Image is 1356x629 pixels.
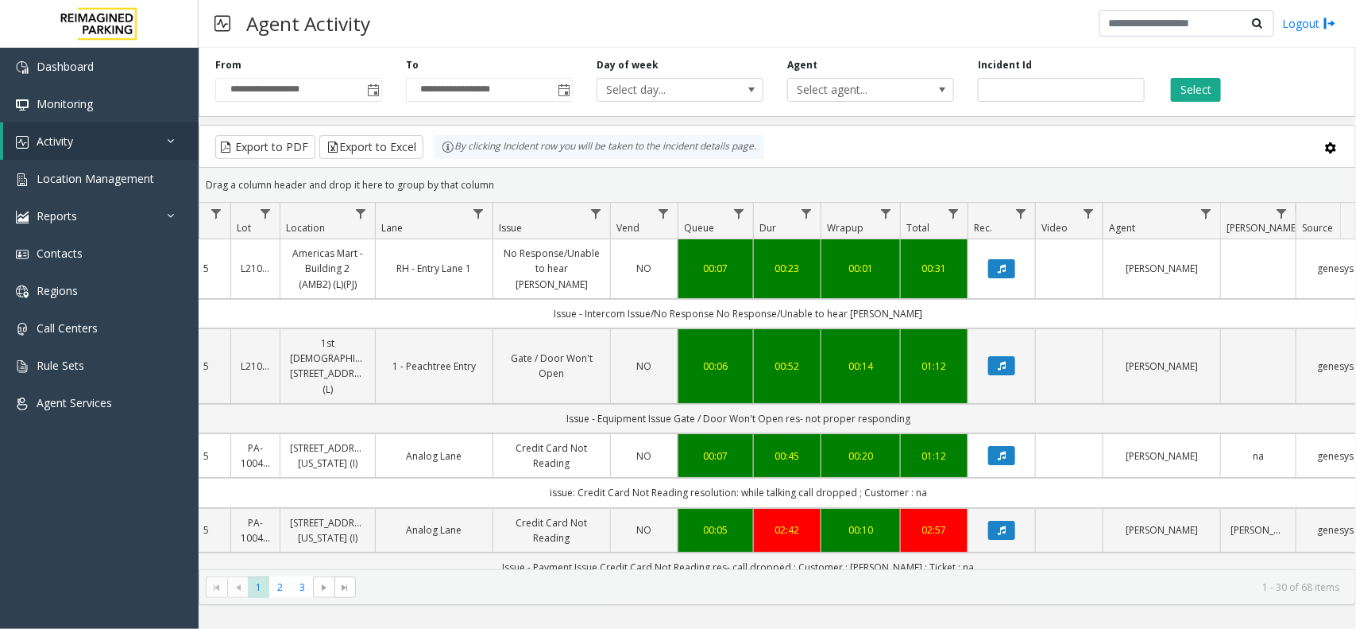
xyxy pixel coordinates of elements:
div: Data table [199,203,1355,569]
a: Queue Filter Menu [728,203,750,224]
a: [PERSON_NAME] [1113,522,1211,538]
span: Video [1041,221,1068,235]
a: 5 [191,359,221,374]
span: Dur [759,221,776,235]
a: 01:12 [910,448,958,464]
span: Toggle popup [554,79,572,101]
a: Parker Filter Menu [1271,203,1292,224]
a: [PERSON_NAME] [1113,261,1211,276]
a: Rec. Filter Menu [1010,203,1032,224]
label: To [406,58,419,72]
img: 'icon' [16,173,29,186]
span: Go to the last page [338,581,351,594]
span: Location [286,221,325,235]
span: NO [637,449,652,463]
img: 'icon' [16,398,29,410]
a: Wrapup Filter Menu [875,203,897,224]
a: 02:57 [910,522,958,538]
a: RH - Entry Lane 1 [385,261,483,276]
a: na [1230,448,1286,464]
a: [STREET_ADDRESS][US_STATE] (I) [290,441,365,471]
span: Total [906,221,929,235]
span: Agent Services [37,395,112,410]
span: Agent [1109,221,1135,235]
a: [PERSON_NAME] [1113,448,1211,464]
a: NO [620,522,668,538]
a: [STREET_ADDRESS][US_STATE] (I) [290,515,365,546]
a: 00:05 [688,522,744,538]
a: Credit Card Not Reading [503,441,601,471]
a: NO [620,359,668,374]
span: Page 2 [269,577,291,598]
a: Vend Filter Menu [653,203,674,224]
label: From [215,58,241,72]
a: Location Filter Menu [350,203,372,224]
label: Incident Id [978,58,1032,72]
a: Americas Mart - Building 2 (AMB2) (L)(PJ) [290,246,365,292]
a: Analog Lane [385,448,483,464]
a: Logout [1282,15,1336,32]
img: infoIcon.svg [442,141,454,153]
a: PA-1004494 [241,441,270,471]
img: pageIcon [214,4,230,43]
label: Agent [787,58,817,72]
a: 1st [DEMOGRAPHIC_DATA], [STREET_ADDRESS] (L) [290,336,365,397]
a: Video Filter Menu [1078,203,1099,224]
span: Vend [616,221,639,235]
div: By clicking Incident row you will be taken to the incident details page. [434,135,764,159]
a: [PERSON_NAME] [1230,522,1286,538]
a: 00:06 [688,359,744,374]
a: 00:01 [831,261,890,276]
a: 00:07 [688,261,744,276]
span: Queue [684,221,714,235]
a: 01:12 [910,359,958,374]
button: Export to PDF [215,135,315,159]
kendo-pager-info: 1 - 30 of 68 items [365,580,1339,594]
img: 'icon' [16,211,29,223]
a: 00:23 [763,261,811,276]
span: Go to the last page [334,577,356,599]
a: Activity [3,122,199,160]
div: Drag a column header and drop it here to group by that column [199,171,1355,199]
a: Lot Filter Menu [255,203,276,224]
img: 'icon' [16,61,29,74]
a: Dur Filter Menu [796,203,817,224]
a: 00:31 [910,261,958,276]
a: No Response/Unable to hear [PERSON_NAME] [503,246,601,292]
span: Dashboard [37,59,94,74]
span: Go to the next page [313,577,334,599]
label: Day of week [597,58,659,72]
a: 00:20 [831,448,890,464]
a: [PERSON_NAME] [1113,359,1211,374]
a: Total Filter Menu [943,203,964,224]
span: NO [637,523,652,537]
a: 00:10 [831,522,890,538]
a: Lane Filter Menu [468,203,489,224]
a: Agent Filter Menu [1196,203,1217,224]
span: Toggle popup [364,79,381,101]
a: 00:45 [763,448,811,464]
span: Lot [237,221,251,235]
span: Wrapup [827,221,863,235]
a: 00:14 [831,359,890,374]
span: Activity [37,134,73,149]
span: Rec. [974,221,992,235]
span: Select agent... [788,79,920,101]
button: Select [1171,78,1221,102]
div: 00:07 [688,448,744,464]
a: Issue Filter Menu [585,203,607,224]
span: NO [637,262,652,275]
a: 00:52 [763,359,811,374]
img: 'icon' [16,248,29,261]
a: Credit Card Not Reading [503,515,601,546]
img: 'icon' [16,323,29,336]
a: Gate / Door Won't Open [503,351,601,381]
